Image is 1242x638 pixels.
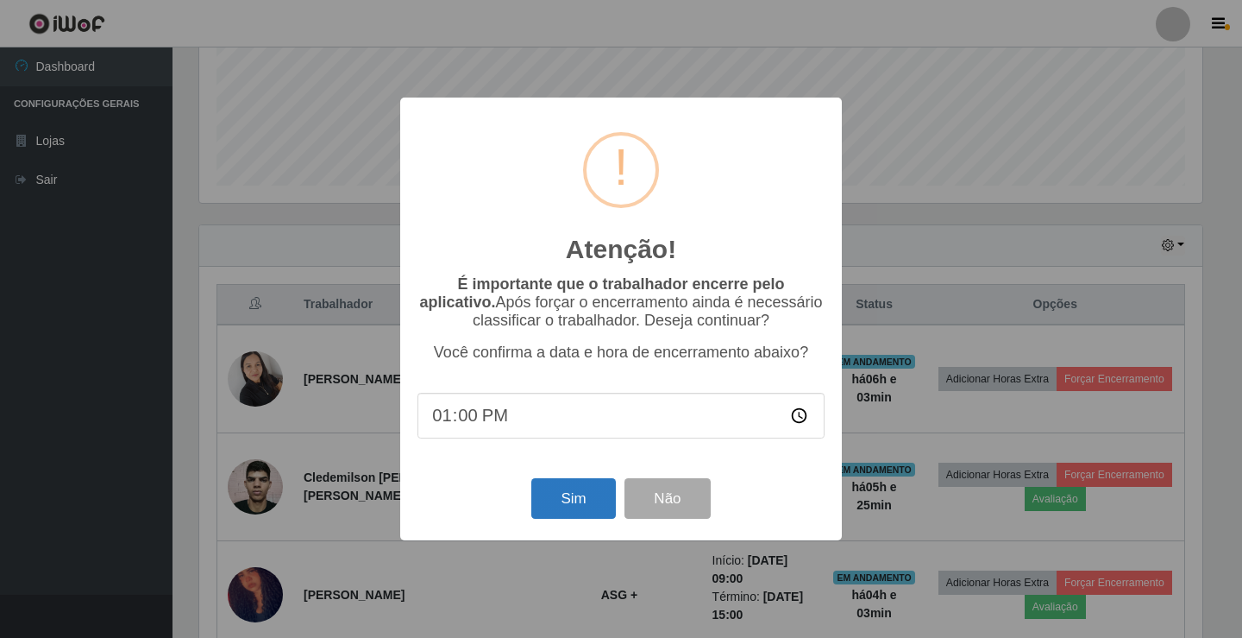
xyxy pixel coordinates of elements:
[624,478,710,519] button: Não
[419,275,784,311] b: É importante que o trabalhador encerre pelo aplicativo.
[417,275,825,330] p: Após forçar o encerramento ainda é necessário classificar o trabalhador. Deseja continuar?
[566,234,676,265] h2: Atenção!
[531,478,615,519] button: Sim
[417,344,825,362] p: Você confirma a data e hora de encerramento abaixo?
